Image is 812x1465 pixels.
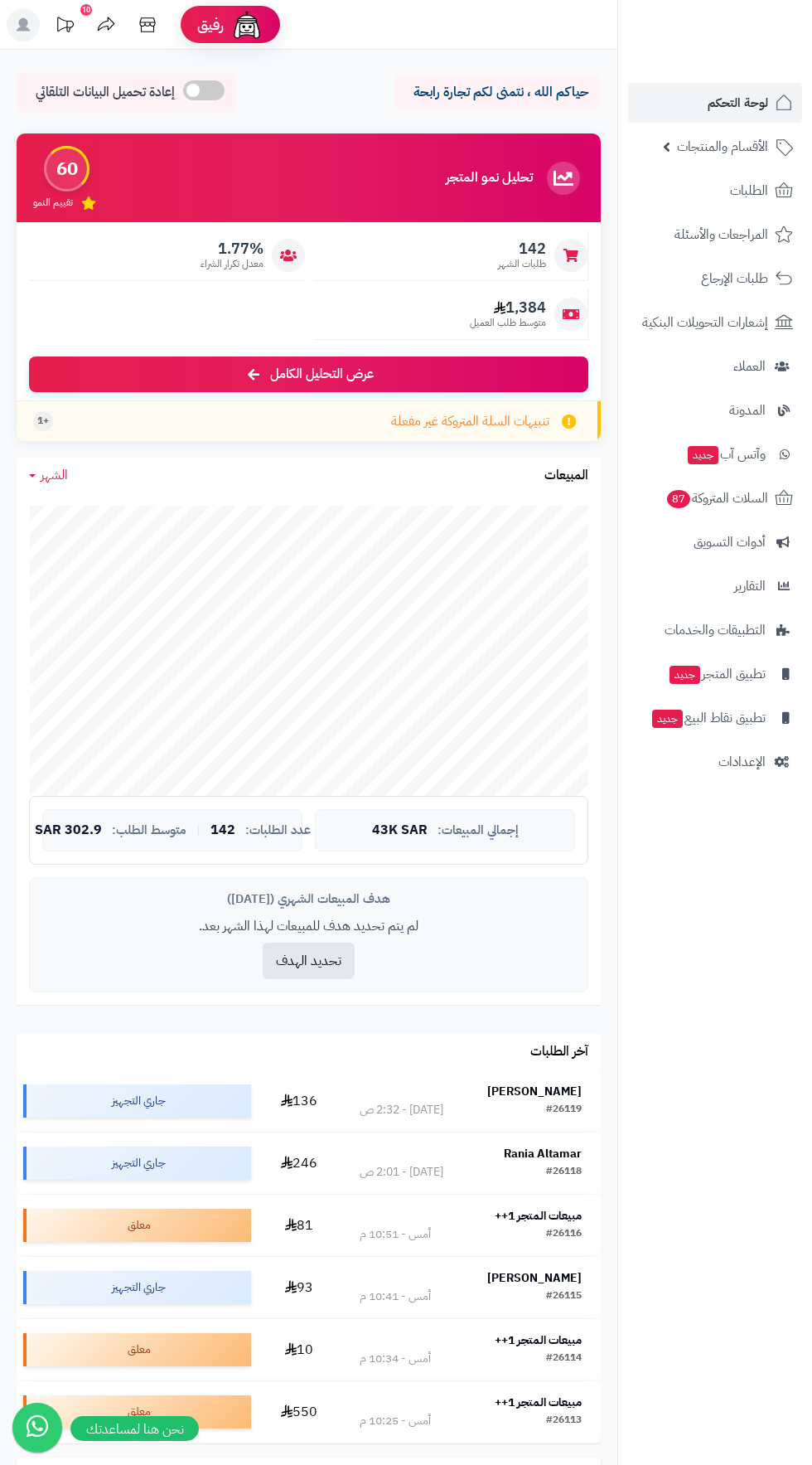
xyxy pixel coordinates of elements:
span: التطبيقات والخدمات [665,619,766,642]
span: طلبات الشهر [498,257,546,271]
span: 87 [667,490,690,508]
span: عدد الطلبات: [245,823,311,837]
span: طلبات الإرجاع [701,267,768,290]
a: إشعارات التحويلات البنكية [628,303,802,342]
div: أمس - 10:34 م [360,1351,431,1367]
strong: [PERSON_NAME] [487,1269,582,1287]
a: الطلبات [628,171,802,211]
strong: مبيعات المتجر 1++ [495,1394,582,1411]
div: [DATE] - 2:32 ص [360,1102,443,1118]
div: أمس - 10:25 م [360,1413,431,1429]
a: الإعدادات [628,742,802,782]
span: وآتس آب [686,443,766,466]
span: جديد [688,446,718,464]
span: تقييم النمو [33,196,73,210]
span: التقارير [734,575,766,598]
td: 136 [258,1070,340,1132]
span: السلات المتروكة [665,487,768,510]
div: هدف المبيعات الشهري ([DATE]) [42,890,575,908]
span: إعادة تحميل البيانات التلقائي [36,83,175,102]
div: #26116 [546,1226,582,1243]
div: أمس - 10:51 م [360,1226,431,1243]
a: لوحة التحكم [628,83,802,123]
a: العملاء [628,347,802,386]
a: وآتس آبجديد [628,434,802,474]
img: ai-face.png [230,8,263,41]
span: معدل تكرار الشراء [201,257,263,271]
a: التقارير [628,566,802,606]
span: المدونة [729,399,766,422]
span: الإعدادات [718,750,766,774]
div: جاري التجهيز [23,1147,251,1180]
td: 246 [258,1133,340,1194]
span: إجمالي المبيعات: [437,823,519,837]
p: لم يتم تحديد هدف للمبيعات لهذا الشهر بعد. [42,917,575,936]
span: 142 [210,823,235,838]
span: جديد [652,710,683,728]
div: [DATE] - 2:01 ص [360,1164,443,1181]
a: التطبيقات والخدمات [628,610,802,650]
span: تطبيق نقاط البيع [650,706,766,730]
span: 43K SAR [372,823,428,838]
span: أدوات التسويق [694,531,766,554]
td: 81 [258,1195,340,1256]
a: أدوات التسويق [628,522,802,562]
span: متوسط الطلب: [112,823,186,837]
strong: [PERSON_NAME] [487,1083,582,1100]
span: تطبيق المتجر [668,662,766,686]
strong: مبيعات المتجر 1++ [495,1207,582,1225]
a: الشهر [29,466,68,485]
a: عرض التحليل الكامل [29,357,588,392]
span: المراجعات والأسئلة [674,223,768,246]
td: 93 [258,1257,340,1318]
div: #26118 [546,1164,582,1181]
span: 1.77% [201,240,263,258]
span: الطلبات [730,179,768,202]
span: رفيق [197,15,224,35]
a: تطبيق المتجرجديد [628,654,802,694]
a: تحديثات المنصة [44,8,85,46]
div: جاري التجهيز [23,1271,251,1304]
span: +1 [37,414,49,428]
span: عرض التحليل الكامل [270,365,374,384]
div: جاري التجهيز [23,1084,251,1118]
div: #26115 [546,1288,582,1305]
span: تنبيهات السلة المتروكة غير مفعلة [391,412,549,431]
div: معلق [23,1333,251,1366]
div: #26119 [546,1102,582,1118]
span: متوسط طلب العميل [470,316,546,330]
span: | [196,824,201,837]
h3: المبيعات [544,468,588,483]
span: لوحة التحكم [708,91,768,114]
span: إشعارات التحويلات البنكية [642,311,768,334]
div: أمس - 10:41 م [360,1288,431,1305]
h3: آخر الطلبات [530,1045,588,1060]
a: السلات المتروكة87 [628,478,802,518]
button: تحديد الهدف [263,943,355,979]
div: #26114 [546,1351,582,1367]
td: 10 [258,1319,340,1380]
a: تطبيق نقاط البيعجديد [628,698,802,738]
div: معلق [23,1395,251,1429]
div: #26113 [546,1413,582,1429]
span: 302.9 SAR [35,823,102,838]
span: العملاء [733,355,766,378]
strong: مبيعات المتجر 1++ [495,1332,582,1349]
div: 10 [80,4,92,16]
div: معلق [23,1209,251,1242]
h3: تحليل نمو المتجر [446,171,533,186]
a: المراجعات والأسئلة [628,215,802,255]
span: الأقسام والمنتجات [677,135,768,158]
span: 1,384 [470,298,546,317]
td: 550 [258,1381,340,1443]
p: حياكم الله ، نتمنى لكم تجارة رابحة [406,83,588,102]
span: الشهر [41,465,68,485]
span: جديد [669,666,700,684]
a: المدونة [628,391,802,430]
strong: Rania Altamar [504,1145,582,1162]
a: طلبات الإرجاع [628,259,802,298]
span: 142 [498,240,546,258]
